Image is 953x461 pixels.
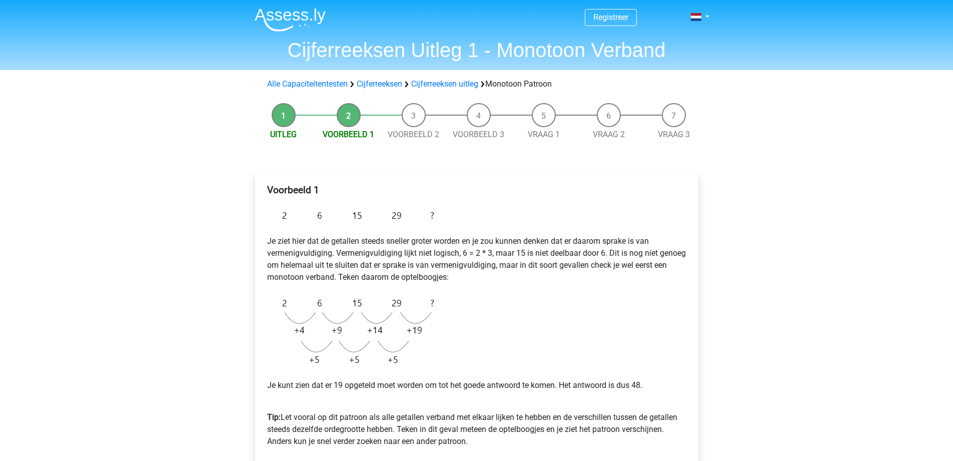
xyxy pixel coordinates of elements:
img: Assessly [255,8,326,32]
a: Vraag 1 [528,130,560,139]
a: Uitleg [270,130,297,139]
a: Registreer [593,13,628,22]
h1: Cijferreeksen Uitleg 1 - Monotoon Verband [247,38,707,62]
a: Voorbeeld 2 [388,130,439,139]
p: Let vooral op dit patroon als alle getallen verband met elkaar lijken te hebben en de verschillen... [267,399,686,447]
a: Cijferreeksen [357,79,402,89]
p: Je kunt zien dat er 19 opgeteld moet worden om tot het goede antwoord te komen. Het antwoord is d... [267,379,686,391]
div: Monotoon Patroon [263,78,690,90]
img: Figure sequences Example 3 explanation.png [267,291,439,371]
a: Cijferreeksen uitleg [411,79,478,89]
a: Vraag 2 [593,130,625,139]
a: Alle Capaciteitentesten [267,79,348,89]
a: Voorbeeld 3 [453,130,504,139]
b: Tip: [267,412,281,422]
a: Voorbeeld 1 [323,130,374,139]
b: Voorbeeld 1 [267,184,319,196]
img: Figure sequences Example 3.png [267,204,439,227]
a: Vraag 3 [658,130,690,139]
p: Je ziet hier dat de getallen steeds sneller groter worden en je zou kunnen denken dat er daarom s... [267,235,686,283]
